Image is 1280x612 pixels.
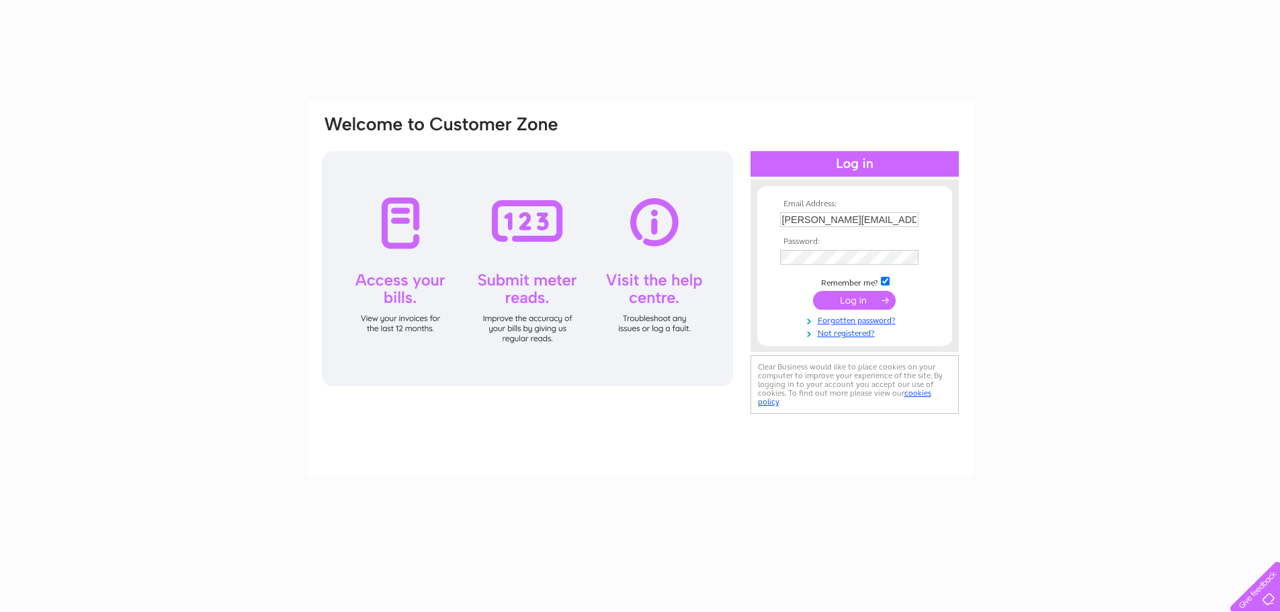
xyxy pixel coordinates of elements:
[780,313,933,326] a: Forgotten password?
[780,326,933,339] a: Not registered?
[777,237,933,247] th: Password:
[751,355,959,414] div: Clear Business would like to place cookies on your computer to improve your experience of the sit...
[758,388,931,406] a: cookies policy
[813,291,896,310] input: Submit
[777,275,933,288] td: Remember me?
[777,200,933,209] th: Email Address:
